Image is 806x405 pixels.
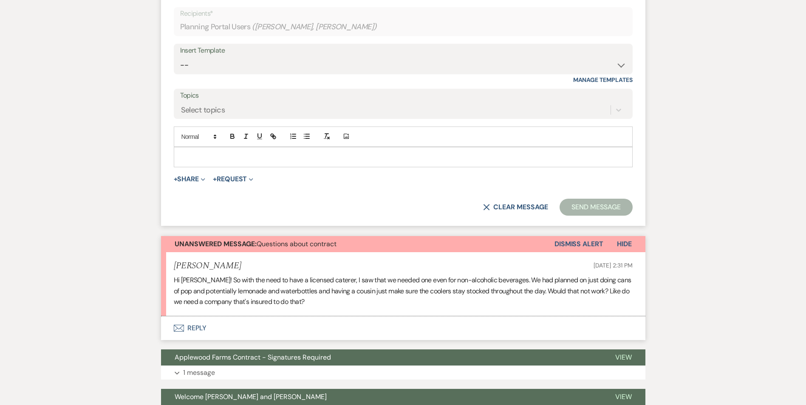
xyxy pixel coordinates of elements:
button: Applewood Farms Contract - Signatures Required [161,349,602,366]
p: Hi [PERSON_NAME]! So with the need to have a licensed caterer, I saw that we needed one even for ... [174,275,633,307]
button: Clear message [483,204,548,211]
button: Reply [161,316,645,340]
label: Topics [180,90,626,102]
a: Manage Templates [573,76,633,84]
span: [DATE] 2:31 PM [594,262,632,269]
span: + [213,176,217,183]
span: + [174,176,178,183]
p: 1 message [183,367,215,378]
span: View [615,392,632,401]
button: Welcome [PERSON_NAME] and [PERSON_NAME] [161,389,602,405]
div: Select topics [181,104,225,115]
button: View [602,389,645,405]
button: Request [213,176,253,183]
span: ( [PERSON_NAME], [PERSON_NAME] ) [252,21,377,33]
button: Unanswered Message:Questions about contract [161,236,554,252]
span: View [615,353,632,362]
button: Send Message [560,199,632,216]
button: Share [174,176,206,183]
span: Questions about contract [175,239,337,248]
button: View [602,349,645,366]
span: Welcome [PERSON_NAME] and [PERSON_NAME] [175,392,327,401]
button: Dismiss Alert [554,236,603,252]
button: Hide [603,236,645,252]
h5: [PERSON_NAME] [174,261,241,271]
div: Insert Template [180,45,626,57]
span: Applewood Farms Contract - Signatures Required [175,353,331,362]
p: Recipients* [180,8,626,19]
strong: Unanswered Message: [175,239,257,248]
span: Hide [617,239,632,248]
button: 1 message [161,366,645,380]
div: Planning Portal Users [180,19,626,35]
